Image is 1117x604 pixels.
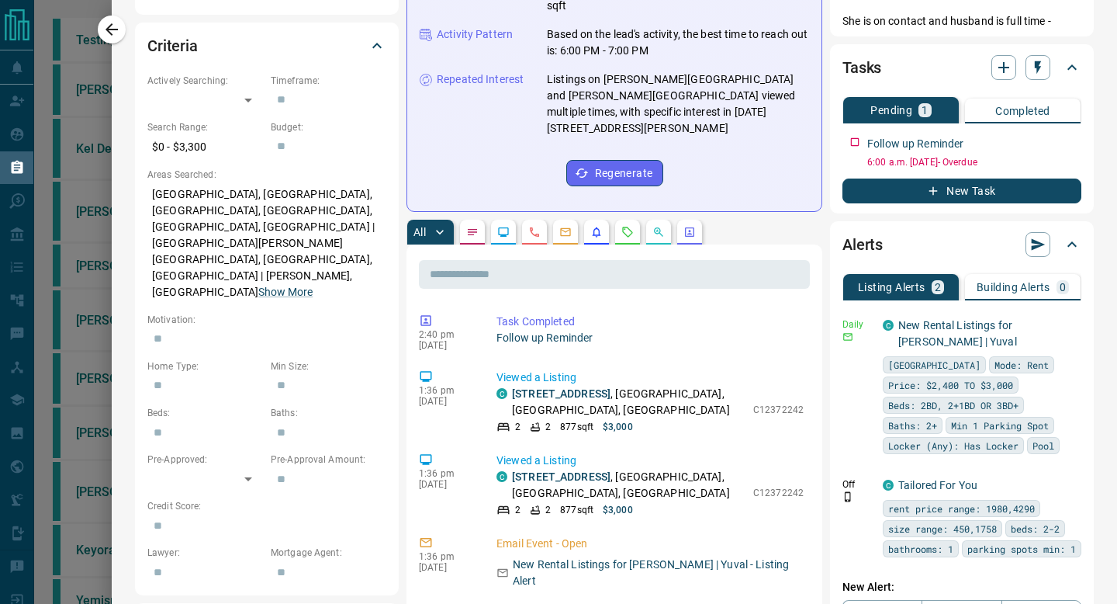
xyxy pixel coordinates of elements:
[419,396,473,407] p: [DATE]
[271,453,386,467] p: Pre-Approval Amount:
[147,134,263,160] p: $0 - $3,300
[496,453,804,469] p: Viewed a Listing
[147,120,263,134] p: Search Range:
[413,227,426,238] p: All
[437,26,513,43] p: Activity Pattern
[898,319,1017,348] a: New Rental Listings for [PERSON_NAME] | Yuval
[870,105,912,116] p: Pending
[1032,438,1054,453] span: Pool
[842,477,873,491] p: Off
[271,546,386,560] p: Mortgage Agent:
[147,359,263,373] p: Home Type:
[560,503,593,517] p: 877 sqft
[271,120,386,134] p: Budget:
[842,226,1081,263] div: Alerts
[898,479,977,491] a: Tailored For You
[271,74,386,88] p: Timeframe:
[590,226,603,238] svg: Listing Alerts
[496,388,507,399] div: condos.ca
[842,318,873,332] p: Daily
[603,503,633,517] p: $3,000
[271,359,386,373] p: Min Size:
[883,480,894,491] div: condos.ca
[842,332,853,342] svg: Email
[842,491,853,502] svg: Push Notification Only
[147,168,386,182] p: Areas Searched:
[147,182,386,305] p: [GEOGRAPHIC_DATA], [GEOGRAPHIC_DATA], [GEOGRAPHIC_DATA], [GEOGRAPHIC_DATA], [GEOGRAPHIC_DATA], [G...
[496,536,804,552] p: Email Event - Open
[652,226,665,238] svg: Opportunities
[513,557,804,589] p: New Rental Listings for [PERSON_NAME] | Yuval - Listing Alert
[842,49,1081,86] div: Tasks
[512,386,745,418] p: , [GEOGRAPHIC_DATA], [GEOGRAPHIC_DATA], [GEOGRAPHIC_DATA]
[888,418,937,433] span: Baths: 2+
[559,226,572,238] svg: Emails
[1060,282,1066,293] p: 0
[496,330,804,346] p: Follow up Reminder
[496,314,804,330] p: Task Completed
[419,385,473,396] p: 1:36 pm
[419,468,473,479] p: 1:36 pm
[867,155,1081,169] p: 6:00 a.m. [DATE] - Overdue
[977,282,1050,293] p: Building Alerts
[419,551,473,562] p: 1:36 pm
[147,546,263,560] p: Lawyer:
[753,403,804,417] p: C12372242
[621,226,634,238] svg: Requests
[888,357,980,373] span: [GEOGRAPHIC_DATA]
[419,562,473,573] p: [DATE]
[147,74,263,88] p: Actively Searching:
[419,340,473,351] p: [DATE]
[922,105,928,116] p: 1
[888,377,1013,393] span: Price: $2,400 TO $3,000
[528,226,541,238] svg: Calls
[512,470,610,483] a: [STREET_ADDRESS]
[419,329,473,340] p: 2:40 pm
[515,503,520,517] p: 2
[951,418,1049,433] span: Min 1 Parking Spot
[995,106,1050,116] p: Completed
[512,387,610,400] a: [STREET_ADDRESS]
[1011,521,1060,536] span: beds: 2-2
[547,71,809,137] p: Listings on [PERSON_NAME][GEOGRAPHIC_DATA] and [PERSON_NAME][GEOGRAPHIC_DATA] viewed multiple tim...
[842,232,883,257] h2: Alerts
[258,284,313,300] button: Show More
[883,320,894,331] div: condos.ca
[935,282,941,293] p: 2
[147,499,386,513] p: Credit Score:
[560,420,593,434] p: 877 sqft
[147,27,386,64] div: Criteria
[496,471,507,482] div: condos.ca
[994,357,1049,373] span: Mode: Rent
[545,420,551,434] p: 2
[888,521,997,536] span: size range: 450,1758
[466,226,479,238] svg: Notes
[842,579,1081,595] p: New Alert:
[683,226,696,238] svg: Agent Actions
[497,226,510,238] svg: Lead Browsing Activity
[147,453,263,467] p: Pre-Approved:
[888,541,953,557] span: bathrooms: 1
[967,541,1076,557] span: parking spots min: 1
[515,420,520,434] p: 2
[888,397,1018,413] span: Beds: 2BD, 2+1BD OR 3BD+
[512,469,745,502] p: , [GEOGRAPHIC_DATA], [GEOGRAPHIC_DATA], [GEOGRAPHIC_DATA]
[496,370,804,386] p: Viewed a Listing
[753,486,804,500] p: C12372242
[437,71,524,88] p: Repeated Interest
[147,406,263,420] p: Beds:
[603,420,633,434] p: $3,000
[147,33,198,58] h2: Criteria
[858,282,925,293] p: Listing Alerts
[842,179,1081,203] button: New Task
[566,160,663,186] button: Regenerate
[271,406,386,420] p: Baths:
[547,26,809,59] p: Based on the lead's activity, the best time to reach out is: 6:00 PM - 7:00 PM
[867,136,963,152] p: Follow up Reminder
[419,479,473,490] p: [DATE]
[147,313,386,327] p: Motivation:
[545,503,551,517] p: 2
[888,438,1018,453] span: Locker (Any): Has Locker
[888,501,1035,516] span: rent price range: 1980,4290
[842,55,881,80] h2: Tasks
